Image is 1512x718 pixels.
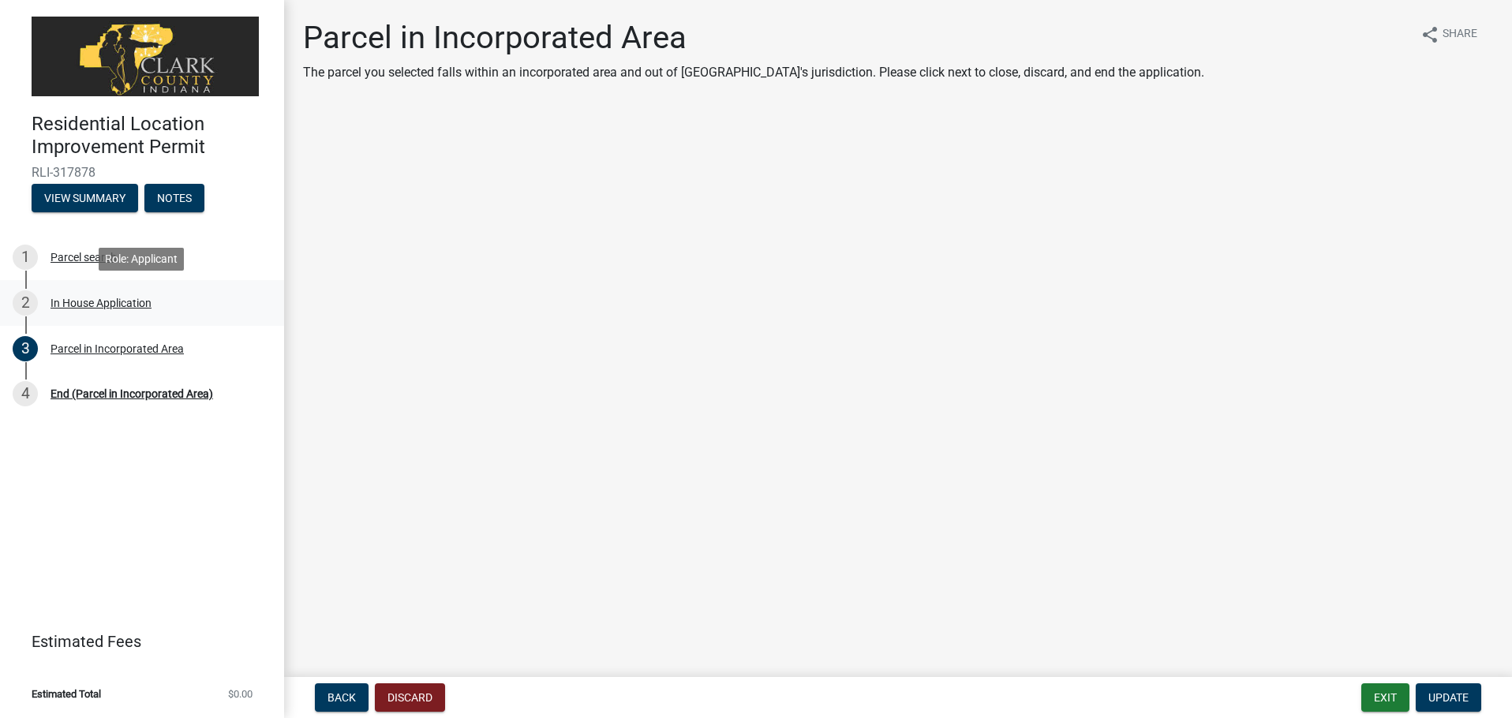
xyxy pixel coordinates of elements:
[144,184,204,212] button: Notes
[32,184,138,212] button: View Summary
[144,193,204,205] wm-modal-confirm: Notes
[375,683,445,712] button: Discard
[32,113,271,159] h4: Residential Location Improvement Permit
[1428,691,1469,704] span: Update
[51,252,117,263] div: Parcel search
[1416,683,1481,712] button: Update
[303,19,1204,57] h1: Parcel in Incorporated Area
[13,381,38,406] div: 4
[51,388,213,399] div: End (Parcel in Incorporated Area)
[32,689,101,699] span: Estimated Total
[32,17,259,96] img: Clark County, Indiana
[13,336,38,361] div: 3
[13,245,38,270] div: 1
[32,193,138,205] wm-modal-confirm: Summary
[51,297,152,309] div: In House Application
[1420,25,1439,44] i: share
[327,691,356,704] span: Back
[99,248,184,271] div: Role: Applicant
[51,343,184,354] div: Parcel in Incorporated Area
[13,626,259,657] a: Estimated Fees
[13,290,38,316] div: 2
[32,165,253,180] span: RLI-317878
[228,689,253,699] span: $0.00
[315,683,369,712] button: Back
[303,63,1204,82] p: The parcel you selected falls within an incorporated area and out of [GEOGRAPHIC_DATA]'s jurisdic...
[1408,19,1490,50] button: shareShare
[1361,683,1409,712] button: Exit
[1443,25,1477,44] span: Share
